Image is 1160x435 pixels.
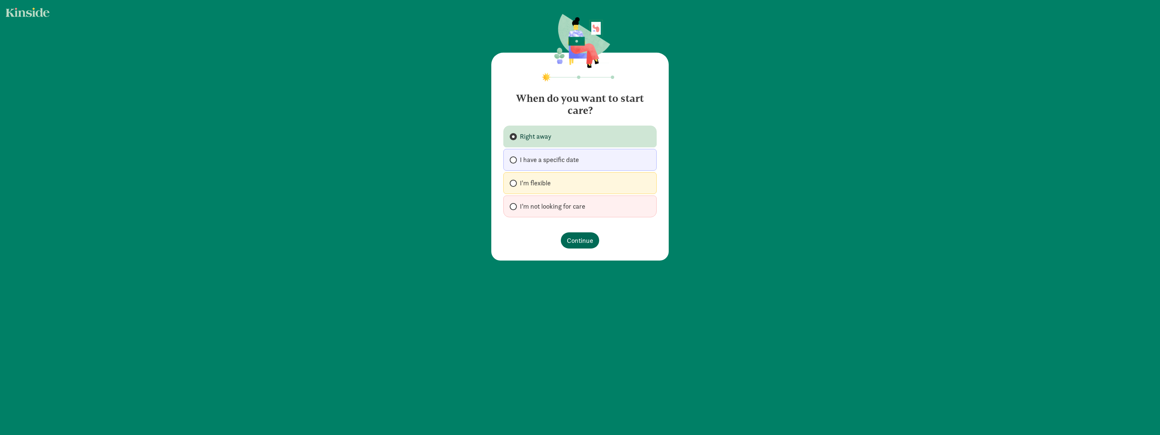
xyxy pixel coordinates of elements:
[561,232,599,249] button: Continue
[503,86,657,117] h4: When do you want to start care?
[520,155,579,164] span: I have a specific date
[520,179,551,188] span: I'm flexible
[567,235,593,246] span: Continue
[520,202,585,211] span: I’m not looking for care
[520,132,551,141] span: Right away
